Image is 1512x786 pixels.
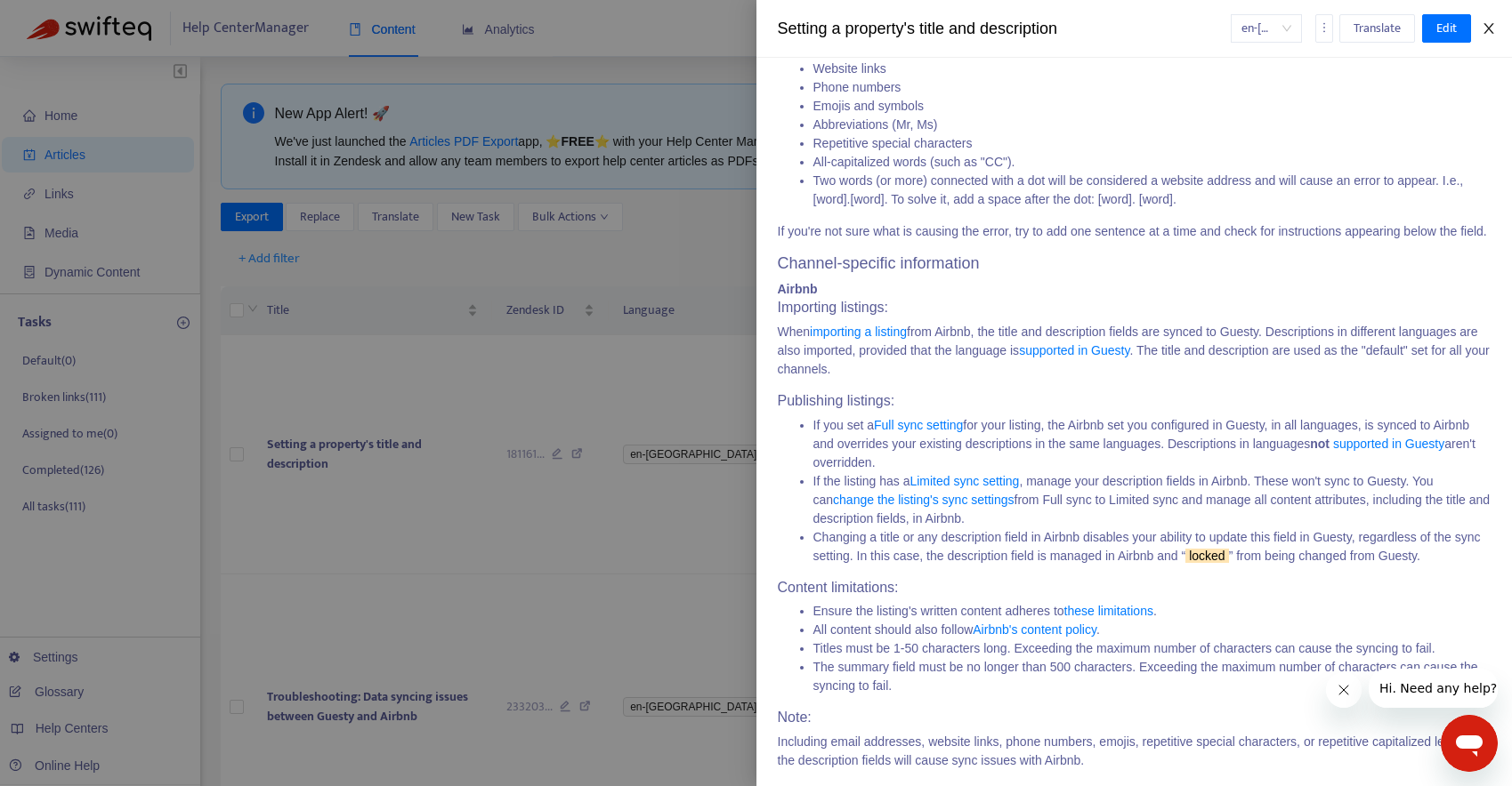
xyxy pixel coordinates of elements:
span: close [1482,21,1496,36]
div: Setting a property's title and description [778,17,1231,41]
a: Full sync setting [874,418,963,432]
a: Airbnb's content policy [973,622,1096,637]
li: The summary field must be no longer than 500 characters. Exceeding the maximum number of characte... [813,658,1492,695]
span: Edit [1436,19,1457,38]
h3: Channel-specific information [778,254,1492,274]
li: All content should also follow . [813,621,1492,639]
li: If you set a for your listing, the Airbnb set you configured in Guesty, in all languages, is sync... [813,416,1492,472]
h4: Note: [778,709,1492,726]
iframe: Message from company [1369,669,1498,708]
li: Ensure the listing's written content adheres to . [813,602,1492,621]
strong: Airbnb [778,282,818,296]
h4: Content limitations: [778,579,1492,596]
iframe: Button to launch messaging window [1441,715,1498,772]
li: Two words (or more) connected with a dot will be considered a website address and will cause an e... [813,172,1492,209]
p: If you're not sure what is causing the error, try to add one sentence at a time and check for ins... [778,222,1492,241]
span: en-gb [1241,15,1291,42]
li: Changing a title or any description field in Airbnb disables your ability to update this field in... [813,528,1492,565]
a: Limited sync setting [910,474,1019,488]
a: these limitations [1064,604,1153,618]
h4: Importing listings: [778,299,1492,316]
a: locked [1185,549,1228,563]
strong: not [1310,437,1330,451]
button: Translate [1339,14,1415,43]
li: Website links [813,60,1492,78]
p: When from Airbnb, the title and description fields are synced to Guesty. Descriptions in differen... [778,323,1492,379]
li: If the listing has a , manage your description fields in Airbnb. These won't sync to Guesty. You ... [813,472,1492,528]
li: Phone numbers [813,78,1492,97]
h4: Publishing listings: [778,392,1492,409]
button: more [1315,14,1333,43]
li: Titles must be 1-50 characters long. Exceeding the maximum number of characters can cause the syn... [813,639,1492,658]
li: Repetitive special characters [813,134,1492,153]
span: Translate [1354,19,1401,38]
button: Edit [1422,14,1471,43]
li: Emojis and symbols [813,97,1492,116]
a: change the listing's sync settings [833,493,1014,507]
li: Abbreviations (Mr, Ms) [813,116,1492,134]
a: supported in Guesty [1019,343,1129,357]
a: importing a listing [810,325,907,339]
iframe: Close message [1326,672,1362,708]
a: supported in Guesty [1333,437,1444,451]
button: Close [1476,20,1501,37]
p: Including email addresses, website links, phone numbers, emojis, repetitive special characters, o... [778,733,1492,770]
li: All-capitalized words (such as "CC"). [813,153,1492,172]
span: more [1318,21,1330,34]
